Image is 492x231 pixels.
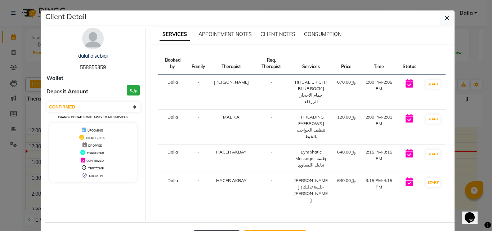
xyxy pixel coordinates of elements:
th: Time [360,53,398,75]
span: IN PROGRESS [86,136,105,140]
td: - [187,75,210,110]
div: ﷼640.00 [337,177,355,184]
span: Deposit Amount [46,88,88,96]
iframe: chat widget [462,202,485,224]
div: Lymphatic Massage | جلسة تدليك اللمفاوي [294,149,328,168]
span: HACER AKBAY [216,178,246,183]
span: Wallet [46,74,63,83]
a: dalal alsebiai [78,53,108,59]
span: TENTATIVE [88,166,104,170]
td: 3:15 PM-4:15 PM [360,173,398,208]
span: CHECK-IN [89,174,103,178]
td: Dalia [158,110,187,145]
button: START [426,115,440,124]
td: Dalia [158,145,187,173]
span: UPCOMING [88,129,103,132]
th: Price [333,53,360,75]
span: 558855359 [80,64,106,71]
th: Req. Therapist [253,53,290,75]
td: 2:15 PM-3:15 PM [360,145,398,173]
span: MALIKA [223,114,240,120]
td: - [187,145,210,173]
h5: Client Detail [45,11,86,22]
td: - [253,173,290,208]
td: - [253,110,290,145]
div: RITUAL BRIGHT BLUE ROCK | حمام الأحجار الزرقاء [294,79,328,105]
th: Therapist [210,53,253,75]
td: 1:00 PM-2:05 PM [360,75,398,110]
span: HACER AKBAY [216,149,246,155]
button: START [426,80,440,89]
th: Booked by [158,53,187,75]
span: APPOINTMENT NOTES [198,31,252,37]
span: DROPPED [88,144,102,147]
h3: ﷼0 [127,85,140,95]
img: avatar [82,28,104,49]
td: 2:00 PM-2:01 PM [360,110,398,145]
div: ﷼640.00 [337,149,355,155]
div: ﷼670.00 [337,79,355,85]
div: THREADING EYEBROWS | تنظيف الحواجب بالخيط [294,114,328,140]
td: - [253,75,290,110]
button: START [426,178,440,187]
span: SERVICES [160,28,190,41]
td: - [187,110,210,145]
span: [PERSON_NAME] [214,79,249,85]
button: START [426,150,440,159]
td: Dalia [158,173,187,208]
td: - [253,145,290,173]
span: COMPLETED [87,151,104,155]
span: CONFIRMED [86,159,104,163]
span: CLIENT NOTES [260,31,295,37]
td: - [187,173,210,208]
th: Services [290,53,333,75]
div: [PERSON_NAME] | جلسة تدليك [PERSON_NAME] [294,177,328,203]
div: ﷼120.00 [337,114,355,120]
th: Status [398,53,421,75]
small: Change in status will apply to all services. [58,115,128,119]
span: CONSUMPTION [304,31,341,37]
td: Dalia [158,75,187,110]
th: Family [187,53,210,75]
